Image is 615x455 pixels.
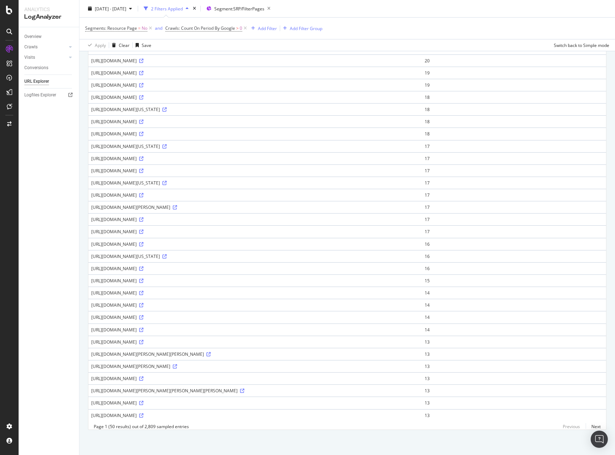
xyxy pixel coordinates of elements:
td: 19 [422,67,606,79]
button: and [155,25,162,32]
td: 16 [422,250,606,262]
div: LogAnalyzer [24,13,73,21]
button: Save [133,39,151,51]
div: [URL][DOMAIN_NAME] [91,375,419,382]
a: Crawls [24,43,67,51]
div: Conversions [24,64,48,72]
td: 13 [422,336,606,348]
span: [DATE] - [DATE] [95,5,126,11]
div: Analytics [24,6,73,13]
button: Add Filter Group [280,24,322,33]
td: 18 [422,115,606,128]
a: Overview [24,33,74,40]
td: 17 [422,164,606,177]
div: Clear [119,42,130,48]
span: Segment: SRP/FilterPages [214,5,264,11]
div: [URL][DOMAIN_NAME] [91,216,419,222]
div: [URL][DOMAIN_NAME][US_STATE] [91,253,419,259]
div: [URL][DOMAIN_NAME] [91,192,419,198]
td: 13 [422,360,606,372]
div: Visits [24,54,35,61]
div: [URL][DOMAIN_NAME] [91,58,419,64]
div: [URL][DOMAIN_NAME] [91,265,419,272]
div: Open Intercom Messenger [591,431,608,448]
div: URL Explorer [24,78,49,85]
td: 17 [422,201,606,213]
div: [URL][DOMAIN_NAME][PERSON_NAME][PERSON_NAME] [91,351,419,357]
div: [URL][DOMAIN_NAME] [91,412,419,418]
div: [URL][DOMAIN_NAME] [91,241,419,247]
div: Add Filter Group [290,25,322,31]
div: [URL][DOMAIN_NAME] [91,94,419,100]
div: Crawls [24,43,38,51]
div: [URL][DOMAIN_NAME] [91,168,419,174]
div: [URL][DOMAIN_NAME][PERSON_NAME] [91,363,419,369]
td: 15 [422,274,606,287]
div: [URL][DOMAIN_NAME] [91,155,419,162]
td: 14 [422,324,606,336]
a: Conversions [24,64,74,72]
div: [URL][DOMAIN_NAME][US_STATE] [91,106,419,112]
button: Apply [85,39,106,51]
div: [URL][DOMAIN_NAME] [91,278,419,284]
button: Segment:SRP/FilterPages [204,3,273,14]
span: 0 [240,23,242,33]
td: 17 [422,213,606,225]
span: Crawls: Count On Period By Google [165,25,235,31]
td: 18 [422,103,606,115]
button: Add Filter [248,24,277,33]
span: No [142,23,147,33]
div: Page 1 (50 results) out of 2,809 sampled entries [94,423,189,430]
div: times [191,5,197,12]
a: URL Explorer [24,78,74,85]
td: 13 [422,397,606,409]
div: Logfiles Explorer [24,91,56,99]
td: 17 [422,152,606,164]
td: 17 [422,225,606,238]
a: Logfiles Explorer [24,91,74,99]
div: [URL][DOMAIN_NAME][PERSON_NAME][PERSON_NAME][PERSON_NAME] [91,388,419,394]
span: = [138,25,141,31]
td: 17 [422,189,606,201]
button: [DATE] - [DATE] [85,3,135,14]
td: 19 [422,79,606,91]
td: 14 [422,299,606,311]
button: Switch back to Simple mode [551,39,609,51]
span: Segments: Resource Page [85,25,137,31]
td: 14 [422,287,606,299]
td: 13 [422,409,606,421]
div: [URL][DOMAIN_NAME] [91,400,419,406]
button: 2 Filters Applied [141,3,191,14]
div: [URL][DOMAIN_NAME] [91,327,419,333]
td: 13 [422,348,606,360]
td: 20 [422,54,606,67]
div: Switch back to Simple mode [554,42,609,48]
div: [URL][DOMAIN_NAME][US_STATE] [91,180,419,186]
td: 17 [422,140,606,152]
td: 13 [422,372,606,384]
div: Overview [24,33,42,40]
div: [URL][DOMAIN_NAME] [91,229,419,235]
td: 17 [422,177,606,189]
div: [URL][DOMAIN_NAME][PERSON_NAME] [91,204,419,210]
td: 14 [422,311,606,323]
div: 2 Filters Applied [151,5,183,11]
td: 18 [422,91,606,103]
td: 16 [422,262,606,274]
div: [URL][DOMAIN_NAME] [91,131,419,137]
div: [URL][DOMAIN_NAME] [91,314,419,320]
div: [URL][DOMAIN_NAME] [91,290,419,296]
span: > [236,25,239,31]
div: Add Filter [258,25,277,31]
div: [URL][DOMAIN_NAME] [91,82,419,88]
div: Apply [95,42,106,48]
td: 18 [422,128,606,140]
div: [URL][DOMAIN_NAME] [91,302,419,308]
button: Clear [109,39,130,51]
div: [URL][DOMAIN_NAME] [91,70,419,76]
td: 16 [422,238,606,250]
div: [URL][DOMAIN_NAME][US_STATE] [91,143,419,149]
div: [URL][DOMAIN_NAME] [91,119,419,125]
a: Next [586,421,601,432]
